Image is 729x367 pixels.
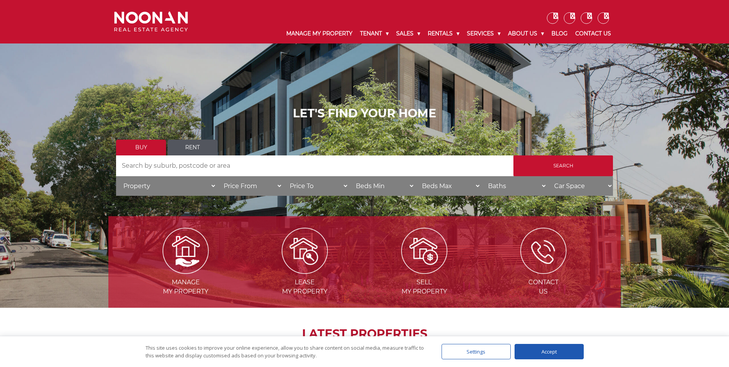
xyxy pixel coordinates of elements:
img: ICONS [520,228,566,274]
a: Buy [116,140,166,155]
a: Blog [548,24,571,43]
span: Lease my Property [246,278,364,296]
span: Sell my Property [365,278,483,296]
input: Search by suburb, postcode or area [116,155,513,176]
a: Manage My Property [282,24,356,43]
a: Rent [168,140,218,155]
img: Manage my Property [163,228,209,274]
a: Lease my property Leasemy Property [246,247,364,295]
a: Sales [392,24,424,43]
a: Sell my property Sellmy Property [365,247,483,295]
a: Contact Us [571,24,615,43]
a: Manage my Property Managemy Property [127,247,244,295]
h1: LET'S FIND YOUR HOME [116,107,613,120]
a: ICONS ContactUs [485,247,602,295]
div: This site uses cookies to improve your online experience, allow you to share content on social me... [146,344,426,359]
input: Search [513,155,613,176]
img: Lease my property [282,228,328,274]
span: Contact Us [485,278,602,296]
div: Accept [515,344,584,359]
a: Rentals [424,24,463,43]
a: Tenant [356,24,392,43]
img: Sell my property [401,228,447,274]
div: Settings [442,344,511,359]
span: Manage my Property [127,278,244,296]
a: Services [463,24,504,43]
a: About Us [504,24,548,43]
h2: LATEST PROPERTIES [128,327,601,341]
img: Noonan Real Estate Agency [114,12,188,32]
